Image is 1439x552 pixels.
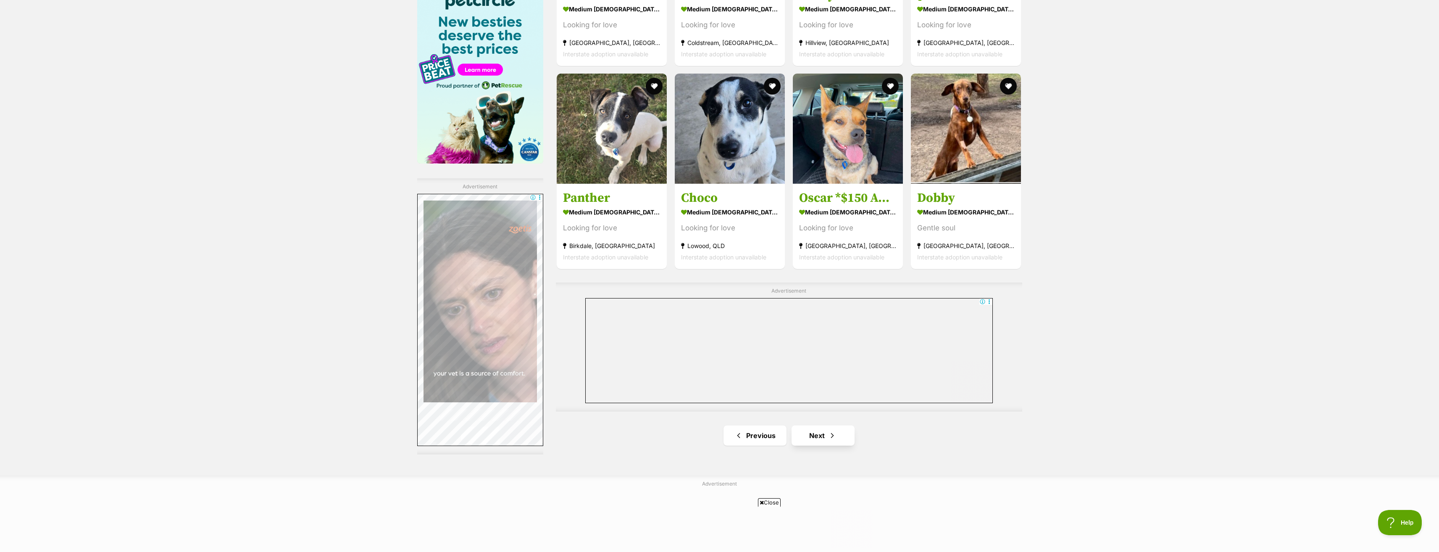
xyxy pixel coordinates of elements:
[792,425,855,446] a: Next page
[675,74,785,184] img: Choco - Border Collie Dog
[917,206,1015,218] strong: medium [DEMOGRAPHIC_DATA] Dog
[585,298,993,403] iframe: Advertisement
[567,510,873,548] iframe: Advertisement
[917,50,1002,57] span: Interstate adoption unavailable
[764,78,781,95] button: favourite
[681,222,779,234] div: Looking for love
[799,222,897,234] div: Looking for love
[1000,78,1017,95] button: favourite
[917,222,1015,234] div: Gentle soul
[1378,510,1422,535] iframe: Help Scout Beacon - Open
[882,78,899,95] button: favourite
[799,37,897,48] strong: Hillview, [GEOGRAPHIC_DATA]
[911,184,1021,269] a: Dobby medium [DEMOGRAPHIC_DATA] Dog Gentle soul [GEOGRAPHIC_DATA], [GEOGRAPHIC_DATA] Interstate a...
[917,190,1015,206] h3: Dobby
[681,3,779,15] strong: medium [DEMOGRAPHIC_DATA] Dog
[799,190,897,206] h3: Oscar *$150 Adoption Fee*
[646,78,663,95] button: favourite
[799,3,897,15] strong: medium [DEMOGRAPHIC_DATA] Dog
[675,184,785,269] a: Choco medium [DEMOGRAPHIC_DATA] Dog Looking for love Lowood, QLD Interstate adoption unavailable
[799,206,897,218] strong: medium [DEMOGRAPHIC_DATA] Dog
[681,240,779,251] strong: Lowood, QLD
[723,425,787,446] a: Previous page
[556,283,1022,412] div: Advertisement
[563,206,660,218] strong: medium [DEMOGRAPHIC_DATA] Dog
[793,184,903,269] a: Oscar *$150 Adoption Fee* medium [DEMOGRAPHIC_DATA] Dog Looking for love [GEOGRAPHIC_DATA], [GEOG...
[563,19,660,30] div: Looking for love
[556,425,1022,446] nav: Pagination
[793,74,903,184] img: Oscar *$150 Adoption Fee* - Australian Cattle Dog x British Bulldog
[681,37,779,48] strong: Coldstream, [GEOGRAPHIC_DATA]
[417,194,543,446] iframe: Advertisement
[799,50,884,57] span: Interstate adoption unavailable
[681,206,779,218] strong: medium [DEMOGRAPHIC_DATA] Dog
[758,498,781,507] span: Close
[911,74,1021,184] img: Dobby - Dachshund x Whippet Dog
[917,254,1002,261] span: Interstate adoption unavailable
[563,254,648,261] span: Interstate adoption unavailable
[681,19,779,30] div: Looking for love
[799,19,897,30] div: Looking for love
[917,240,1015,251] strong: [GEOGRAPHIC_DATA], [GEOGRAPHIC_DATA]
[681,190,779,206] h3: Choco
[681,50,766,57] span: Interstate adoption unavailable
[917,37,1015,48] strong: [GEOGRAPHIC_DATA], [GEOGRAPHIC_DATA]
[557,74,667,184] img: Panther - Staffordshire Bull Terrier x Australian Cattle Dog
[917,3,1015,15] strong: medium [DEMOGRAPHIC_DATA] Dog
[557,184,667,269] a: Panther medium [DEMOGRAPHIC_DATA] Dog Looking for love Birkdale, [GEOGRAPHIC_DATA] Interstate ado...
[563,240,660,251] strong: Birkdale, [GEOGRAPHIC_DATA]
[681,254,766,261] span: Interstate adoption unavailable
[417,178,543,454] div: Advertisement
[917,19,1015,30] div: Looking for love
[563,3,660,15] strong: medium [DEMOGRAPHIC_DATA] Dog
[799,240,897,251] strong: [GEOGRAPHIC_DATA], [GEOGRAPHIC_DATA]
[799,254,884,261] span: Interstate adoption unavailable
[563,50,648,57] span: Interstate adoption unavailable
[563,190,660,206] h3: Panther
[563,222,660,234] div: Looking for love
[563,37,660,48] strong: [GEOGRAPHIC_DATA], [GEOGRAPHIC_DATA]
